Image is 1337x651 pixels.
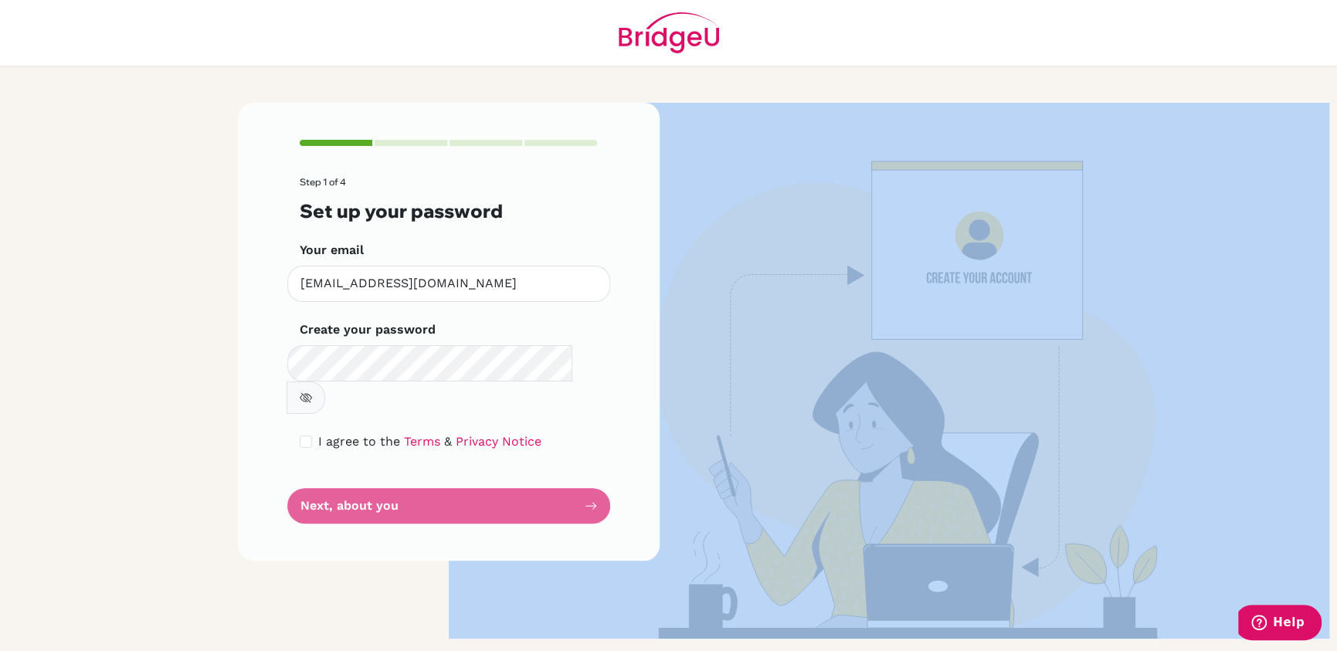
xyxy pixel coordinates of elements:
span: I agree to the [318,434,400,449]
iframe: Opens a widget where you can find more information [1238,605,1322,643]
input: Insert your email* [287,266,610,302]
a: Privacy Notice [456,434,541,449]
span: & [444,434,452,449]
h3: Set up your password [300,200,598,222]
label: Your email [300,241,364,259]
img: Create your account [449,103,1329,639]
span: Step 1 of 4 [300,176,346,188]
a: Terms [404,434,440,449]
label: Create your password [300,320,436,339]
